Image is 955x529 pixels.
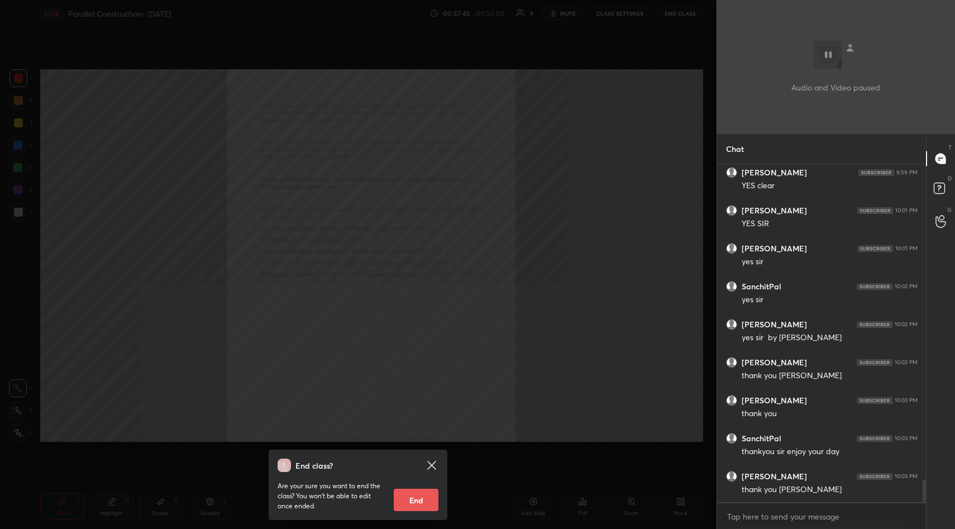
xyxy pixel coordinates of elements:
div: 10:02 PM [895,359,918,366]
div: yes sir [742,294,918,306]
p: T [948,143,952,151]
div: 9:59 PM [896,169,918,176]
h6: [PERSON_NAME] [742,358,807,368]
h6: SanchitPal [742,433,781,444]
div: YES clear [742,180,918,192]
div: 10:03 PM [895,435,918,442]
img: default.png [727,358,737,368]
img: default.png [727,282,737,292]
img: default.png [727,395,737,406]
h6: [PERSON_NAME] [742,471,807,482]
p: D [948,174,952,183]
h6: [PERSON_NAME] [742,320,807,330]
div: thank you [PERSON_NAME] [742,484,918,495]
h6: [PERSON_NAME] [742,168,807,178]
p: Chat [717,134,753,164]
div: 10:01 PM [895,245,918,252]
div: YES SIR [742,218,918,230]
p: G [947,206,952,214]
img: default.png [727,433,737,444]
h4: End class? [295,460,333,471]
img: default.png [727,244,737,254]
div: 10:03 PM [895,473,918,480]
div: 10:02 PM [895,321,918,328]
div: thank you [742,408,918,420]
div: thankyou sir enjoy your day [742,446,918,457]
div: 10:01 PM [895,207,918,214]
div: grid [717,164,927,502]
h6: [PERSON_NAME] [742,206,807,216]
h6: SanchitPal [742,282,781,292]
img: default.png [727,168,737,178]
img: default.png [727,320,737,330]
img: 4P8fHbbgJtejmAAAAAElFTkSuQmCC [857,397,892,404]
div: yes sir [742,256,918,268]
h6: [PERSON_NAME] [742,244,807,254]
img: 4P8fHbbgJtejmAAAAAElFTkSuQmCC [857,435,892,442]
div: yes sir by [PERSON_NAME] [742,332,918,344]
p: Are your sure you want to end the class? You won’t be able to edit once ended. [278,481,385,511]
p: Audio and Video paused [791,82,880,93]
div: 10:02 PM [895,283,918,290]
div: 10:03 PM [895,397,918,404]
img: default.png [727,206,737,216]
img: 4P8fHbbgJtejmAAAAAElFTkSuQmCC [857,473,892,480]
img: default.png [727,471,737,482]
img: 4P8fHbbgJtejmAAAAAElFTkSuQmCC [857,207,893,214]
img: 4P8fHbbgJtejmAAAAAElFTkSuQmCC [857,245,893,252]
button: End [394,489,438,511]
div: thank you [PERSON_NAME] [742,370,918,382]
img: 4P8fHbbgJtejmAAAAAElFTkSuQmCC [857,359,892,366]
img: 4P8fHbbgJtejmAAAAAElFTkSuQmCC [857,321,892,328]
img: 4P8fHbbgJtejmAAAAAElFTkSuQmCC [858,169,894,176]
h6: [PERSON_NAME] [742,395,807,406]
img: 4P8fHbbgJtejmAAAAAElFTkSuQmCC [857,283,892,290]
